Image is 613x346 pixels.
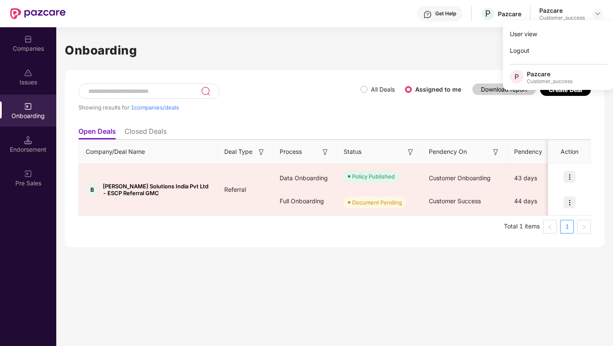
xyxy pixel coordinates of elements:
img: icon [564,171,575,183]
img: svg+xml;base64,PHN2ZyB3aWR0aD0iMTQuNSIgaGVpZ2h0PSIxNC41IiB2aWV3Qm94PSIwIDAgMTYgMTYiIGZpbGw9Im5vbm... [24,136,32,144]
li: 1 [560,220,574,234]
label: All Deals [371,86,395,93]
img: svg+xml;base64,PHN2ZyB3aWR0aD0iMTYiIGhlaWdodD0iMTYiIHZpZXdCb3g9IjAgMCAxNiAxNiIgZmlsbD0ibm9uZSIgeG... [257,148,266,156]
button: Download report [472,84,536,95]
img: svg+xml;base64,PHN2ZyBpZD0iQ29tcGFuaWVzIiB4bWxucz0iaHR0cDovL3d3dy53My5vcmcvMjAwMC9zdmciIHdpZHRoPS... [24,35,32,43]
li: Total 1 items [504,220,540,234]
div: Pazcare [539,6,585,14]
div: Policy Published [352,172,395,181]
div: Customer_success [527,78,573,85]
li: Next Page [577,220,591,234]
img: svg+xml;base64,PHN2ZyB3aWR0aD0iMjAiIGhlaWdodD0iMjAiIHZpZXdCb3g9IjAgMCAyMCAyMCIgZmlsbD0ibm9uZSIgeG... [24,170,32,178]
span: Customer Onboarding [429,174,491,182]
th: Pendency [507,140,571,164]
span: Status [344,147,361,156]
span: P [515,72,519,82]
img: svg+xml;base64,PHN2ZyB3aWR0aD0iMjQiIGhlaWdodD0iMjUiIHZpZXdCb3g9IjAgMCAyNCAyNSIgZmlsbD0ibm9uZSIgeG... [201,86,211,96]
button: left [543,220,557,234]
button: right [577,220,591,234]
li: Closed Deals [124,127,167,139]
div: Document Pending [352,198,402,207]
div: Customer_success [539,14,585,21]
div: B [86,183,98,196]
img: svg+xml;base64,PHN2ZyB3aWR0aD0iMTYiIGhlaWdodD0iMTYiIHZpZXdCb3g9IjAgMCAxNiAxNiIgZmlsbD0ibm9uZSIgeG... [406,148,415,156]
img: svg+xml;base64,PHN2ZyBpZD0iSXNzdWVzX2Rpc2FibGVkIiB4bWxucz0iaHR0cDovL3d3dy53My5vcmcvMjAwMC9zdmciIH... [24,69,32,77]
h1: Onboarding [65,41,604,60]
li: Previous Page [543,220,557,234]
span: left [547,225,552,230]
img: New Pazcare Logo [10,8,66,19]
span: [PERSON_NAME] Solutions India Pvt Ltd - ESCP Referral GMC [103,183,211,196]
img: svg+xml;base64,PHN2ZyB3aWR0aD0iMTYiIGhlaWdodD0iMTYiIHZpZXdCb3g9IjAgMCAxNiAxNiIgZmlsbD0ibm9uZSIgeG... [492,148,500,156]
th: Company/Deal Name [79,140,217,164]
span: Pendency On [429,147,467,156]
div: 43 days [507,167,571,190]
span: 1 companies/deals [131,104,179,111]
div: Pazcare [498,10,521,18]
img: svg+xml;base64,PHN2ZyBpZD0iRHJvcGRvd24tMzJ4MzIiIHhtbG5zPSJodHRwOi8vd3d3LnczLm9yZy8yMDAwL3N2ZyIgd2... [594,10,601,17]
span: right [581,225,587,230]
img: icon [564,196,575,208]
li: Open Deals [78,127,116,139]
div: 44 days [507,190,571,213]
img: svg+xml;base64,PHN2ZyB3aWR0aD0iMTYiIGhlaWdodD0iMTYiIHZpZXdCb3g9IjAgMCAxNiAxNiIgZmlsbD0ibm9uZSIgeG... [321,148,330,156]
div: Full Onboarding [273,190,337,213]
a: 1 [561,220,573,233]
span: P [485,9,491,19]
div: Get Help [435,10,456,17]
div: Data Onboarding [273,167,337,190]
span: Process [280,147,302,156]
div: Showing results for [78,104,361,111]
div: Pazcare [527,70,573,78]
th: Action [548,140,591,164]
span: Deal Type [224,147,252,156]
span: Pendency [514,147,558,156]
img: svg+xml;base64,PHN2ZyB3aWR0aD0iMjAiIGhlaWdodD0iMjAiIHZpZXdCb3g9IjAgMCAyMCAyMCIgZmlsbD0ibm9uZSIgeG... [24,102,32,111]
span: Referral [217,186,253,193]
span: Customer Success [429,197,481,205]
label: Assigned to me [415,86,461,93]
img: svg+xml;base64,PHN2ZyBpZD0iSGVscC0zMngzMiIgeG1sbnM9Imh0dHA6Ly93d3cudzMub3JnLzIwMDAvc3ZnIiB3aWR0aD... [423,10,432,19]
